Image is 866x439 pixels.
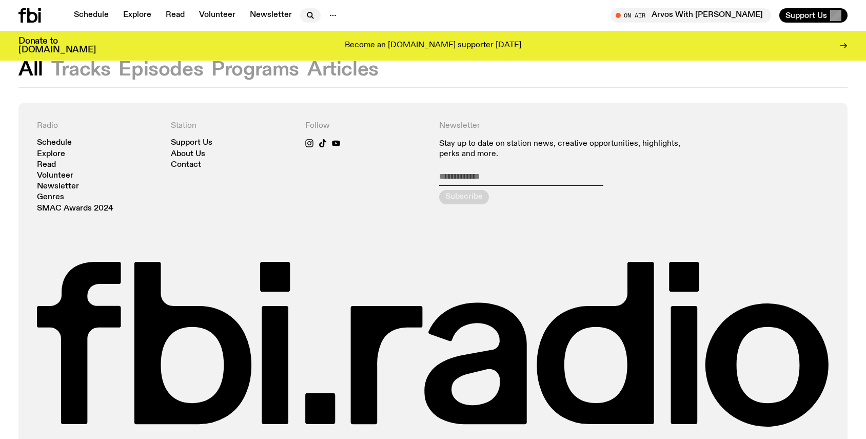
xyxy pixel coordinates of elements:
[171,150,205,158] a: About Us
[779,8,848,23] button: Support Us
[305,121,427,131] h4: Follow
[37,205,113,213] a: SMAC Awards 2024
[785,11,827,20] span: Support Us
[307,61,379,79] button: Articles
[193,8,242,23] a: Volunteer
[37,183,79,190] a: Newsletter
[211,61,299,79] button: Programs
[37,150,65,158] a: Explore
[439,190,489,204] button: Subscribe
[345,41,521,50] p: Become an [DOMAIN_NAME] supporter [DATE]
[171,139,212,147] a: Support Us
[117,8,158,23] a: Explore
[37,161,56,169] a: Read
[160,8,191,23] a: Read
[244,8,298,23] a: Newsletter
[611,8,771,23] button: On AirArvos With [PERSON_NAME]
[68,8,115,23] a: Schedule
[18,37,96,54] h3: Donate to [DOMAIN_NAME]
[37,194,64,201] a: Genres
[37,139,72,147] a: Schedule
[439,121,695,131] h4: Newsletter
[18,61,43,79] button: All
[37,121,159,131] h4: Radio
[37,172,73,180] a: Volunteer
[51,61,111,79] button: Tracks
[439,139,695,159] p: Stay up to date on station news, creative opportunities, highlights, perks and more.
[171,161,201,169] a: Contact
[171,121,292,131] h4: Station
[119,61,203,79] button: Episodes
